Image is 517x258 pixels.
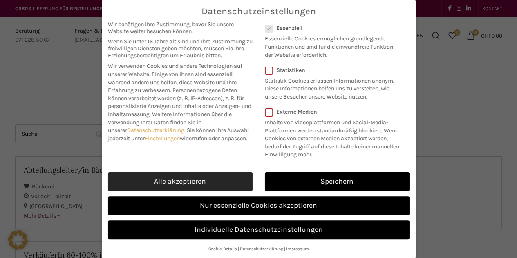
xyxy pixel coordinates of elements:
[265,31,399,59] p: Essenzielle Cookies ermöglichen grundlegende Funktionen und sind für die einwandfreie Funktion de...
[208,246,237,251] a: Cookie-Details
[286,246,309,251] a: Impressum
[108,196,410,215] a: Nur essenzielle Cookies akzeptieren
[108,63,242,94] span: Wir verwenden Cookies und andere Technologien auf unserer Website. Einige von ihnen sind essenzie...
[108,127,249,142] span: Sie können Ihre Auswahl jederzeit unter widerrufen oder anpassen.
[265,74,399,101] p: Statistik Cookies erfassen Informationen anonym. Diese Informationen helfen uns zu verstehen, wie...
[108,87,251,118] span: Personenbezogene Daten können verarbeitet werden (z. B. IP-Adressen), z. B. für personalisierte A...
[108,111,232,134] span: Weitere Informationen über die Verwendung Ihrer Daten finden Sie in unserer .
[127,127,184,134] a: Datenschutzerklärung
[265,108,404,115] label: Externe Medien
[240,246,283,251] a: Datenschutzerklärung
[145,135,180,142] a: Einstellungen
[265,172,410,191] a: Speichern
[265,25,399,31] label: Essenziell
[265,115,404,159] p: Inhalte von Videoplattformen und Social-Media-Plattformen werden standardmäßig blockiert. Wenn Co...
[108,21,253,35] span: Wir benötigen Ihre Zustimmung, bevor Sie unsere Website weiter besuchen können.
[201,6,316,17] span: Datenschutzeinstellungen
[265,67,399,74] label: Statistiken
[108,220,410,239] a: Individuelle Datenschutzeinstellungen
[108,38,253,59] span: Wenn Sie unter 16 Jahre alt sind und Ihre Zustimmung zu freiwilligen Diensten geben möchten, müss...
[108,172,253,191] a: Alle akzeptieren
